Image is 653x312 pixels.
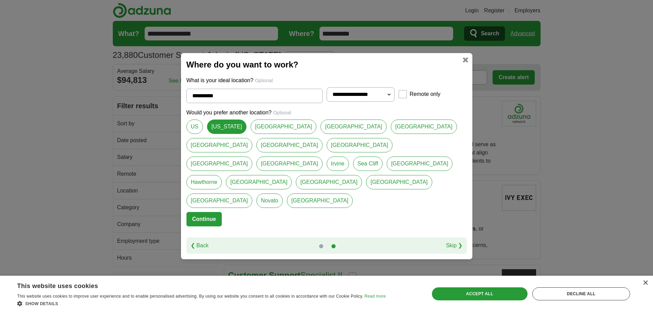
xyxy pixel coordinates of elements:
div: Decline all [532,287,630,300]
a: [GEOGRAPHIC_DATA] [366,175,432,189]
div: This website uses cookies [17,280,368,290]
a: [GEOGRAPHIC_DATA] [226,175,292,189]
span: Show details [25,301,58,306]
span: Optional [273,110,291,115]
a: Hawthorne [186,175,222,189]
div: Show details [17,300,386,307]
a: [GEOGRAPHIC_DATA] [287,194,353,208]
a: [GEOGRAPHIC_DATA] [186,138,253,152]
a: [GEOGRAPHIC_DATA] [387,157,453,171]
label: Remote only [410,90,440,98]
p: Would you prefer another location? [186,109,467,117]
a: Read more, opens a new window [364,294,386,299]
a: [US_STATE] [207,120,246,134]
a: [GEOGRAPHIC_DATA] [327,138,393,152]
a: US [186,120,203,134]
a: [GEOGRAPHIC_DATA] [391,120,457,134]
span: Optional [255,78,273,83]
a: Irvine [327,157,349,171]
a: [GEOGRAPHIC_DATA] [186,194,253,208]
a: Novato [256,194,283,208]
h2: Where do you want to work? [186,59,467,71]
a: Sea Cliff [353,157,383,171]
span: This website uses cookies to improve user experience and to enable personalised advertising. By u... [17,294,363,299]
div: Accept all [432,287,528,300]
a: Skip ❯ [446,241,463,250]
a: [GEOGRAPHIC_DATA] [186,157,253,171]
p: What is your ideal location? [186,76,467,85]
a: [GEOGRAPHIC_DATA] [321,120,387,134]
a: [GEOGRAPHIC_DATA] [256,157,323,171]
a: [GEOGRAPHIC_DATA] [296,175,362,189]
button: Continue [186,212,222,226]
a: [GEOGRAPHIC_DATA] [251,120,317,134]
div: Close [643,280,648,286]
a: ❮ Back [191,241,209,250]
a: [GEOGRAPHIC_DATA] [256,138,323,152]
